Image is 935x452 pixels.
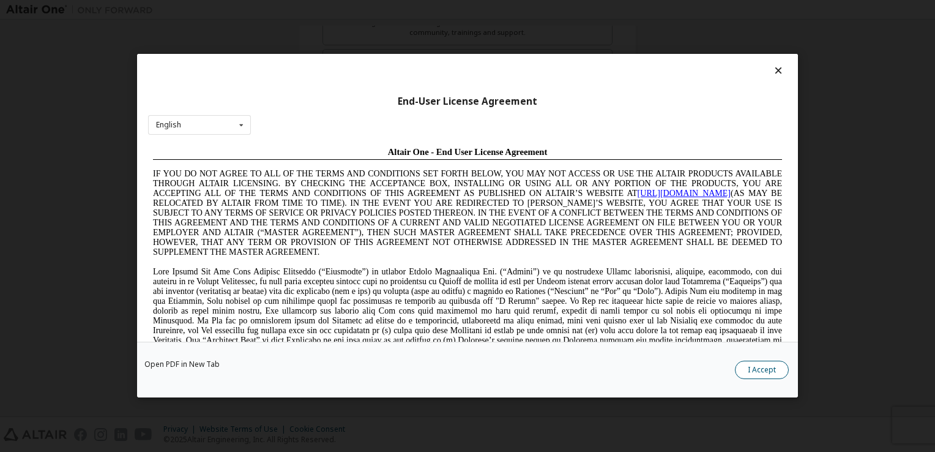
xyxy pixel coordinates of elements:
span: Lore Ipsumd Sit Ame Cons Adipisc Elitseddo (“Eiusmodte”) in utlabor Etdolo Magnaaliqua Eni. (“Adm... [5,125,634,213]
button: I Accept [735,361,789,380]
div: English [156,121,181,129]
div: End-User License Agreement [148,96,787,108]
a: Open PDF in New Tab [144,361,220,369]
span: IF YOU DO NOT AGREE TO ALL OF THE TERMS AND CONDITIONS SET FORTH BELOW, YOU MAY NOT ACCESS OR USE... [5,27,634,115]
a: [URL][DOMAIN_NAME] [490,47,583,56]
span: Altair One - End User License Agreement [240,5,400,15]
